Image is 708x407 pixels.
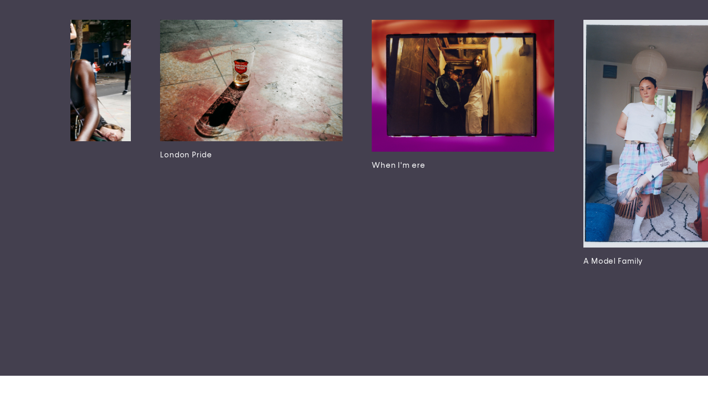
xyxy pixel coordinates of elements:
[160,150,343,161] h3: London Pride
[372,20,554,313] a: When I'm ere
[160,20,343,313] a: London Pride
[372,160,554,171] h3: When I'm ere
